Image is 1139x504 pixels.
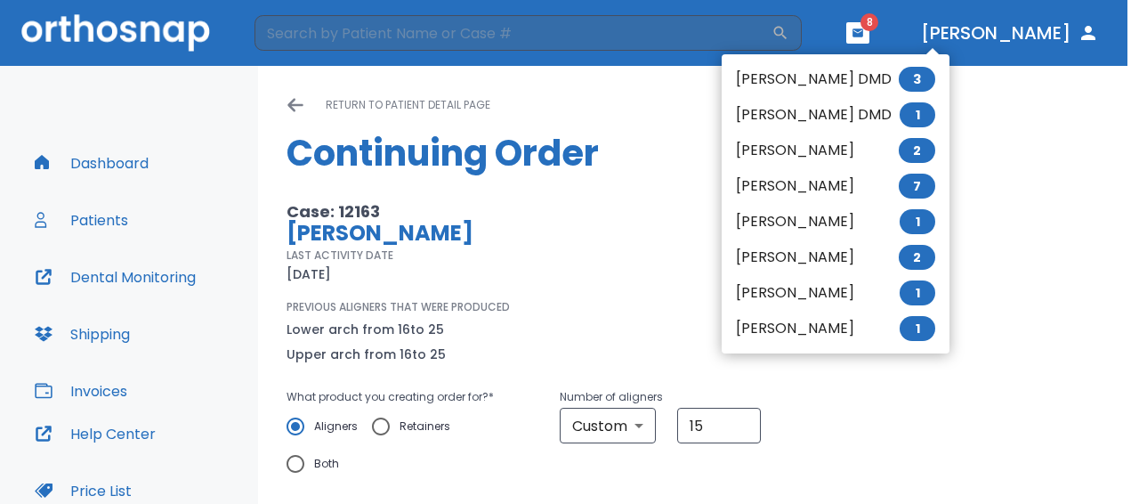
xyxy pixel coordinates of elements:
[722,240,949,275] li: [PERSON_NAME]
[899,67,935,92] span: 3
[722,133,949,168] li: [PERSON_NAME]
[899,174,935,199] span: 7
[722,275,949,311] li: [PERSON_NAME]
[899,245,935,270] span: 2
[722,311,949,346] li: [PERSON_NAME]
[722,97,949,133] li: [PERSON_NAME] DMD
[722,168,949,204] li: [PERSON_NAME]
[900,280,935,305] span: 1
[900,316,935,341] span: 1
[900,209,935,234] span: 1
[722,204,949,240] li: [PERSON_NAME]
[722,61,949,97] li: [PERSON_NAME] DMD
[900,102,935,127] span: 1
[899,138,935,163] span: 2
